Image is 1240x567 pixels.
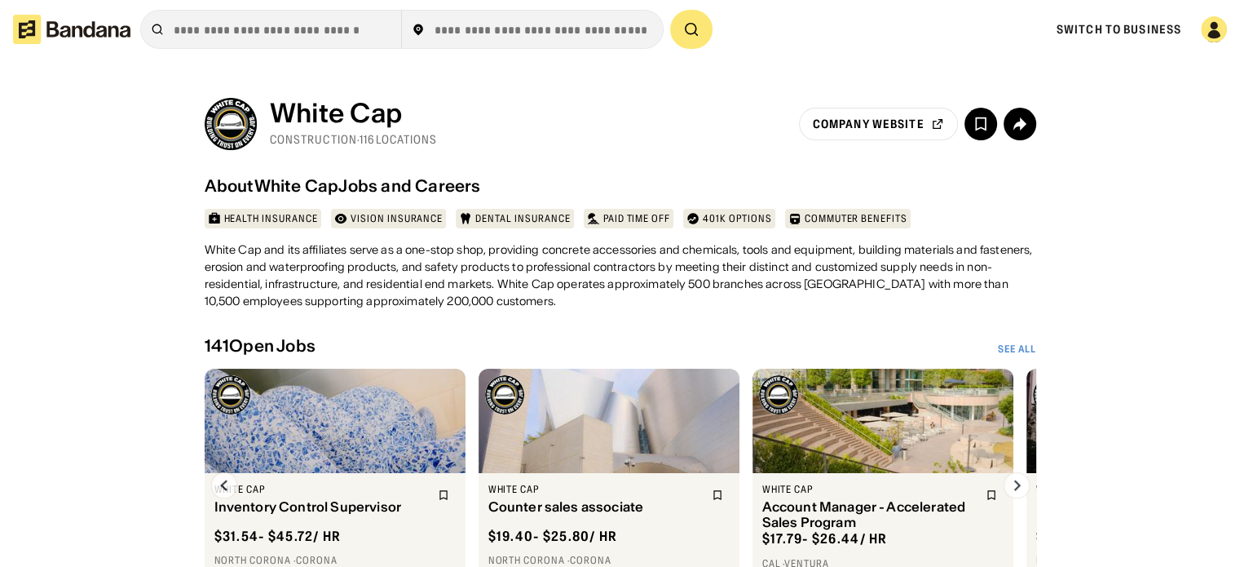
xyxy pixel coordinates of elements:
[488,499,702,515] div: Counter sales associate
[224,212,318,225] div: Health insurance
[475,212,570,225] div: Dental insurance
[805,212,907,225] div: Commuter benefits
[762,530,888,547] div: $ 17.79 - $26.44 / hr
[214,528,342,545] div: $ 31.54 - $45.72 / hr
[214,499,428,515] div: Inventory Control Supervisor
[488,554,730,567] div: North Corona · Corona
[205,241,1036,310] div: White Cap and its affiliates serve as a one-stop shop, providing concrete accessories and chemica...
[799,108,958,140] a: company website
[351,212,443,225] div: Vision insurance
[205,98,257,150] img: White Cap logo
[998,343,1036,356] a: See All
[488,483,702,496] div: White Cap
[205,176,254,196] div: About
[13,15,130,44] img: Bandana logotype
[762,483,976,496] div: White Cap
[270,132,438,147] div: Construction · 116 Locations
[485,375,524,414] img: White Cap logo
[214,554,456,567] div: North Corona · Corona
[270,98,438,129] div: White Cap
[603,212,670,225] div: Paid time off
[1057,22,1181,37] a: Switch to Business
[211,472,237,498] img: Left Arrow
[211,375,250,414] img: White Cap logo
[703,212,772,225] div: 401k options
[762,499,976,530] div: Account Manager - Accelerated Sales Program
[205,336,316,356] div: 141 Open Jobs
[1004,472,1030,498] img: Right Arrow
[488,528,618,545] div: $ 19.40 - $25.80 / hr
[1033,375,1072,414] img: White Cap logo
[813,118,924,130] div: company website
[254,176,481,196] div: White Cap Jobs and Careers
[214,483,428,496] div: White Cap
[759,375,798,414] img: White Cap logo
